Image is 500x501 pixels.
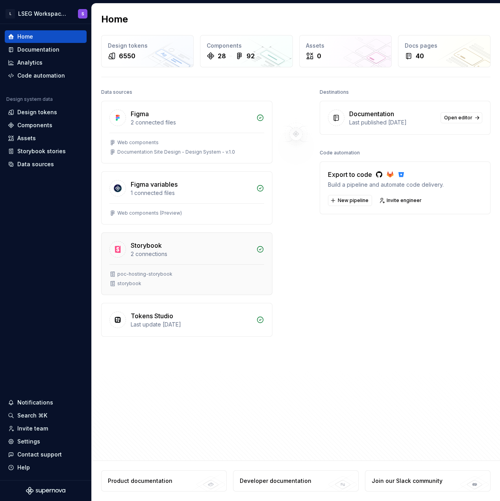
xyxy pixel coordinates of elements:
div: storybook [117,280,141,287]
a: Docs pages40 [398,35,491,67]
button: LLSEG Workspace Design SystemS [2,5,90,22]
div: Last published [DATE] [349,119,436,126]
div: Docs pages [405,42,484,50]
div: Analytics [17,59,43,67]
a: Data sources [5,158,87,171]
div: Join our Slack community [372,477,443,485]
div: Assets [17,134,36,142]
a: Open editor [441,112,482,123]
div: Figma [131,109,149,119]
div: Data sources [17,160,54,168]
div: Web components [117,139,159,146]
div: poc-hosting-storybook [117,271,172,277]
div: Search ⌘K [17,412,47,419]
h2: Home [101,13,128,26]
button: Contact support [5,448,87,461]
span: Open editor [444,115,472,121]
span: New pipeline [338,197,369,204]
div: Export to code [328,170,444,179]
button: New pipeline [328,195,372,206]
div: Assets [306,42,385,50]
div: Components [207,42,286,50]
div: Storybook [131,241,162,250]
button: Help [5,461,87,474]
a: Analytics [5,56,87,69]
button: Notifications [5,396,87,409]
div: Components [17,121,52,129]
div: 2 connected files [131,119,252,126]
div: Invite team [17,425,48,432]
div: Storybook stories [17,147,66,155]
div: Build a pipeline and automate code delivery. [328,181,444,189]
a: Home [5,30,87,43]
svg: Supernova Logo [26,487,65,495]
a: Code automation [5,69,87,82]
div: Design tokens [108,42,187,50]
a: Assets [5,132,87,145]
div: Design system data [6,96,53,102]
div: Documentation [17,46,59,54]
a: Invite team [5,422,87,435]
div: Developer documentation [240,477,311,485]
a: Assets0 [299,35,392,67]
div: Contact support [17,451,62,458]
div: 2 connections [131,250,252,258]
div: Help [17,464,30,471]
a: Settings [5,435,87,448]
div: LSEG Workspace Design System [18,10,69,18]
a: Storybook stories [5,145,87,158]
div: Last update [DATE] [131,321,252,328]
div: 92 [246,51,255,61]
div: Figma variables [131,180,178,189]
div: 40 [416,51,424,61]
div: Design tokens [17,108,57,116]
a: Figma variables1 connected filesWeb components (Preview) [101,171,272,225]
a: Developer documentation [233,470,359,492]
a: Components2892 [200,35,293,67]
div: 6550 [119,51,135,61]
a: Figma2 connected filesWeb componentsDocumentation Site Design - Design System - v.1.0 [101,101,272,163]
div: S [81,11,84,17]
div: Documentation [349,109,394,119]
div: L [6,9,15,19]
button: Search ⌘K [5,409,87,422]
a: Documentation [5,43,87,56]
div: Notifications [17,399,53,406]
div: Code automation [320,147,360,158]
a: Storybook2 connectionspoc-hosting-storybookstorybook [101,232,272,295]
div: Product documentation [108,477,172,485]
div: 0 [317,51,321,61]
a: Join our Slack community [365,470,491,492]
div: 1 connected files [131,189,252,197]
div: Web components (Preview) [117,210,182,216]
div: Destinations [320,87,349,98]
div: 28 [218,51,226,61]
a: Invite engineer [377,195,425,206]
div: Code automation [17,72,65,80]
div: Tokens Studio [131,311,173,321]
div: Settings [17,438,40,445]
div: Documentation Site Design - Design System - v.1.0 [117,149,235,155]
div: Data sources [101,87,132,98]
a: Design tokens [5,106,87,119]
a: Components [5,119,87,132]
span: Invite engineer [387,197,422,204]
a: Tokens StudioLast update [DATE] [101,303,272,337]
a: Product documentation [101,470,227,492]
a: Design tokens6550 [101,35,194,67]
div: Home [17,33,33,41]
